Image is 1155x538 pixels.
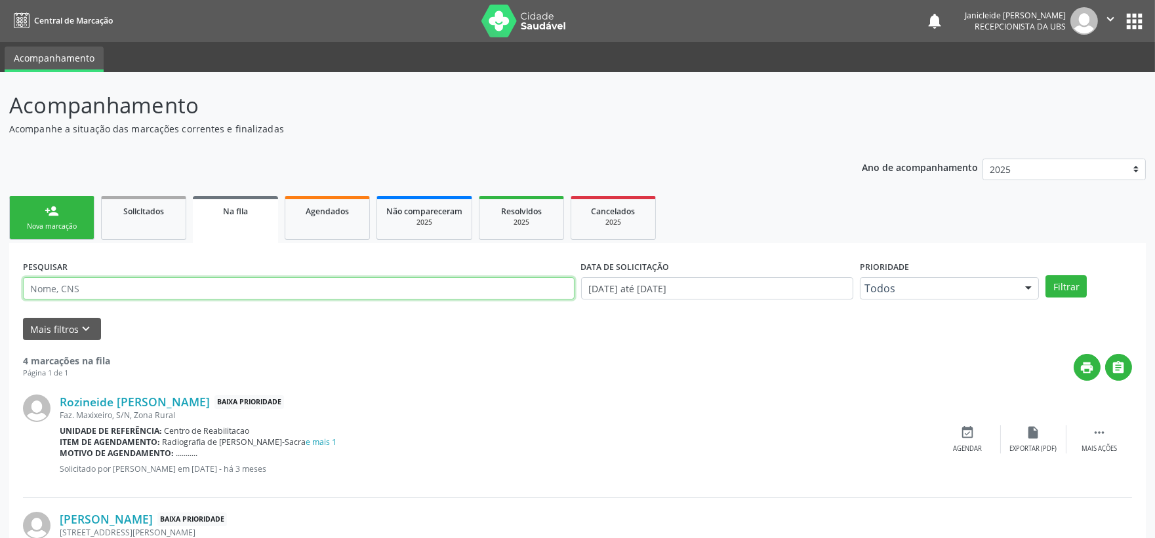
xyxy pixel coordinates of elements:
[176,448,198,459] span: ...........
[1098,7,1123,35] button: 
[975,21,1066,32] span: Recepcionista da UBS
[223,206,248,217] span: Na fila
[165,425,250,436] span: Centro de Reabilitacao
[60,425,162,436] b: Unidade de referência:
[9,10,113,31] a: Central de Marcação
[954,444,983,453] div: Agendar
[60,410,935,421] div: Faz. Maxixeiro, S/N, Zona Rural
[9,89,805,122] p: Acompanhamento
[79,322,94,336] i: keyboard_arrow_down
[214,395,284,409] span: Baixa Prioridade
[23,394,51,422] img: img
[1070,7,1098,35] img: img
[965,10,1066,21] div: Janicleide [PERSON_NAME]
[1092,425,1106,440] i: 
[45,204,59,218] div: person_add
[306,206,349,217] span: Agendados
[862,159,978,175] p: Ano de acompanhamento
[864,282,1012,295] span: Todos
[23,257,68,277] label: PESQUISAR
[1080,360,1095,375] i: print
[1082,444,1117,453] div: Mais ações
[9,122,805,136] p: Acompanhe a situação das marcações correntes e finalizadas
[489,218,554,227] div: 2025
[60,512,153,526] a: [PERSON_NAME]
[501,206,542,217] span: Resolvidos
[1103,12,1118,26] i: 
[1123,10,1146,33] button: apps
[386,218,462,227] div: 2025
[592,206,636,217] span: Cancelados
[19,221,85,231] div: Nova marcação
[60,463,935,474] p: Solicitado por [PERSON_NAME] em [DATE] - há 3 meses
[34,15,113,26] span: Central de Marcação
[60,436,160,448] b: Item de agendamento:
[580,218,646,227] div: 2025
[5,47,104,72] a: Acompanhamento
[1026,425,1041,440] i: insert_drive_file
[581,257,670,277] label: DATA DE SOLICITAÇÃO
[23,355,110,367] strong: 4 marcações na fila
[1112,360,1126,375] i: 
[23,277,575,299] input: Nome, CNS
[1074,354,1101,381] button: print
[60,448,174,459] b: Motivo de agendamento:
[386,206,462,217] span: Não compareceram
[1045,275,1087,298] button: Filtrar
[23,318,101,341] button: Mais filtroskeyboard_arrow_down
[60,527,935,538] div: [STREET_ADDRESS][PERSON_NAME]
[925,12,944,30] button: notifications
[23,368,110,379] div: Página 1 de 1
[306,436,337,448] a: e mais 1
[157,512,227,526] span: Baixa Prioridade
[123,206,164,217] span: Solicitados
[860,257,909,277] label: Prioridade
[581,277,853,299] input: Selecione um intervalo
[60,394,210,409] a: Rozineide [PERSON_NAME]
[961,425,975,440] i: event_available
[163,436,337,448] span: Radiografia de [PERSON_NAME]-Sacra
[1010,444,1057,453] div: Exportar (PDF)
[1105,354,1132,381] button: 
